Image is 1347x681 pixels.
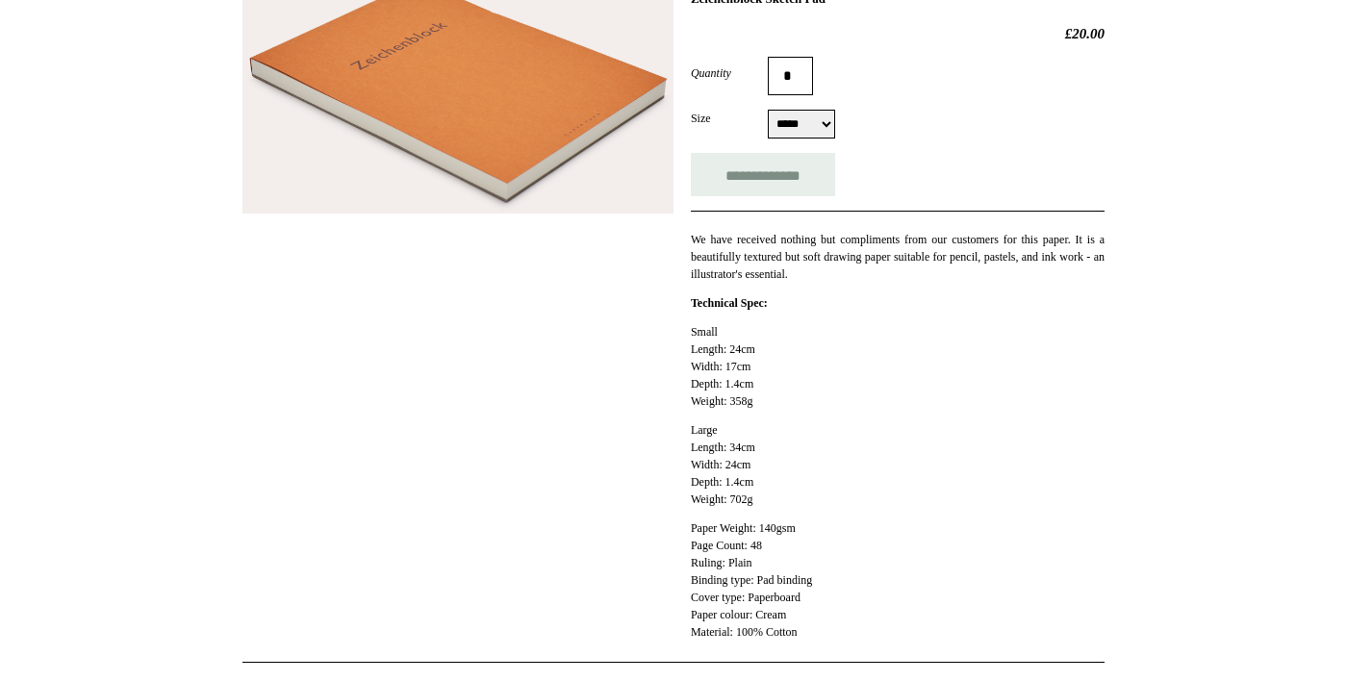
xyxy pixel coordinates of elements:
p: Large Length: 34cm Width: 24cm Depth: 1.4cm Weight: 702g [691,421,1105,508]
h2: £20.00 [691,25,1105,42]
label: Size [691,110,768,127]
label: Quantity [691,64,768,82]
p: Paper Weight: 140gsm Page Count: 48 Ruling: Plain Binding type: Pad binding Cover type: Paperboar... [691,519,1105,641]
p: We have received nothing but compliments from our customers for this paper. It is a beautifully t... [691,231,1105,283]
strong: Technical Spec: [691,296,768,310]
p: Small Length: 24cm Width: 17cm Depth: 1.4cm Weight: 358g [691,323,1105,410]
